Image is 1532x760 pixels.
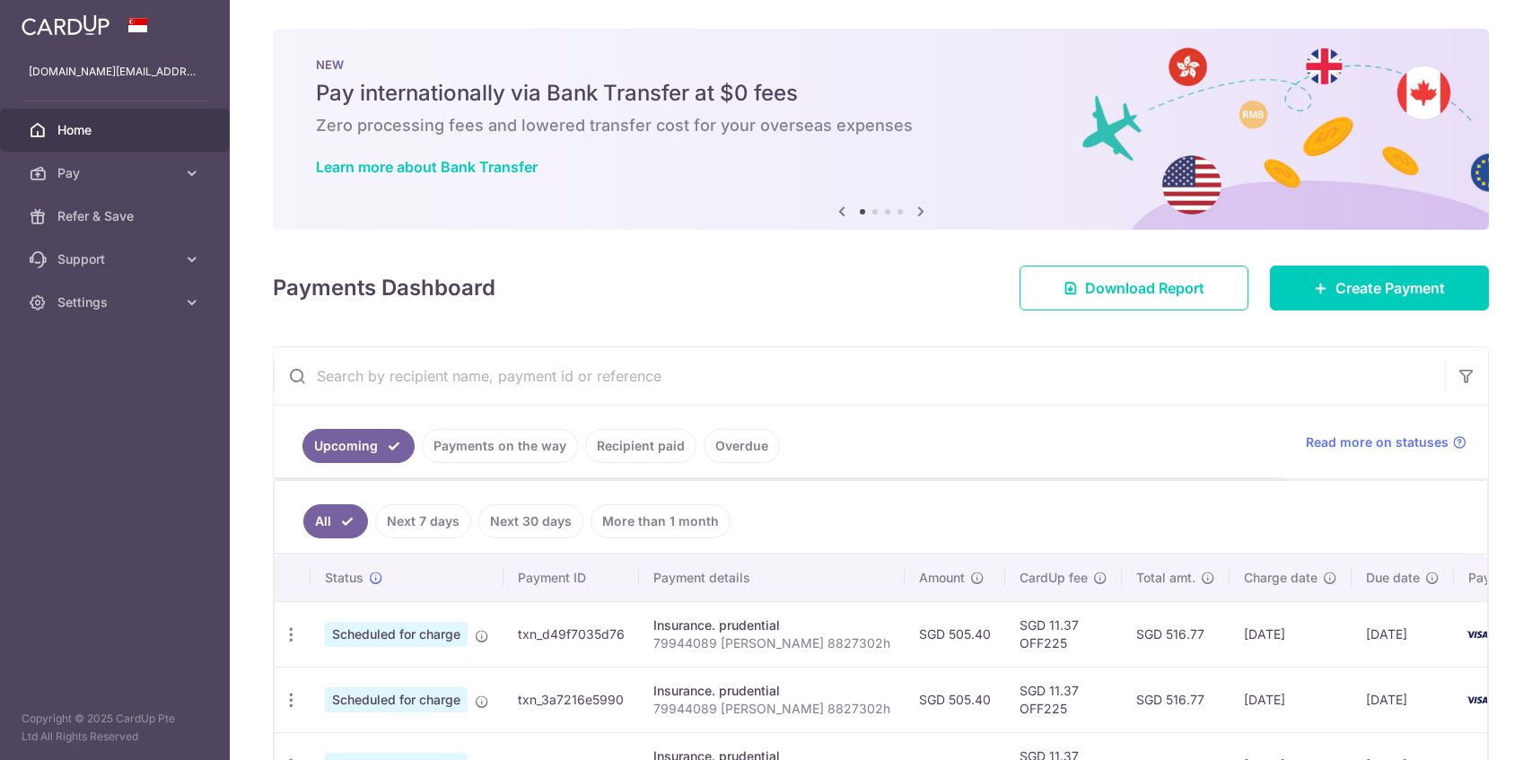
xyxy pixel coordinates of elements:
p: 79944089 [PERSON_NAME] 8827302h [653,700,890,718]
td: txn_d49f7035d76 [503,601,639,667]
span: Due date [1366,569,1420,587]
span: Home [57,121,176,139]
a: Download Report [1020,266,1248,310]
a: Recipient paid [585,429,696,463]
td: SGD 516.77 [1122,667,1230,732]
span: Scheduled for charge [325,687,468,712]
td: txn_3a7216e5990 [503,667,639,732]
div: Insurance. prudential [653,616,890,634]
td: SGD 505.40 [905,601,1005,667]
p: [DOMAIN_NAME][EMAIL_ADDRESS][DOMAIN_NAME] [29,63,201,81]
td: [DATE] [1230,667,1352,732]
img: Bank transfer banner [273,29,1489,230]
span: CardUp fee [1020,569,1088,587]
span: Amount [919,569,965,587]
td: SGD 505.40 [905,667,1005,732]
a: Upcoming [302,429,415,463]
span: Support [57,250,176,268]
img: Bank Card [1459,689,1495,711]
a: Payments on the way [422,429,578,463]
span: Settings [57,293,176,311]
span: Scheduled for charge [325,622,468,647]
a: Create Payment [1270,266,1489,310]
a: More than 1 month [591,504,731,538]
a: Next 7 days [375,504,471,538]
span: Pay [57,164,176,182]
th: Payment details [639,555,905,601]
span: Total amt. [1136,569,1195,587]
span: Charge date [1244,569,1318,587]
div: Insurance. prudential [653,682,890,700]
td: SGD 516.77 [1122,601,1230,667]
span: Status [325,569,363,587]
p: NEW [316,57,1446,72]
span: Download Report [1085,277,1204,299]
a: All [303,504,368,538]
h6: Zero processing fees and lowered transfer cost for your overseas expenses [316,115,1446,136]
p: 79944089 [PERSON_NAME] 8827302h [653,634,890,652]
td: [DATE] [1352,667,1454,732]
td: [DATE] [1230,601,1352,667]
span: Read more on statuses [1306,433,1449,451]
span: Create Payment [1335,277,1445,299]
td: SGD 11.37 OFF225 [1005,667,1122,732]
td: [DATE] [1352,601,1454,667]
span: Refer & Save [57,207,176,225]
a: Overdue [704,429,780,463]
a: Read more on statuses [1306,433,1466,451]
td: SGD 11.37 OFF225 [1005,601,1122,667]
h4: Payments Dashboard [273,272,495,304]
th: Payment ID [503,555,639,601]
input: Search by recipient name, payment id or reference [274,347,1445,405]
img: Bank Card [1459,624,1495,645]
a: Learn more about Bank Transfer [316,158,538,176]
img: CardUp [22,14,109,36]
h5: Pay internationally via Bank Transfer at $0 fees [316,79,1446,108]
a: Next 30 days [478,504,583,538]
